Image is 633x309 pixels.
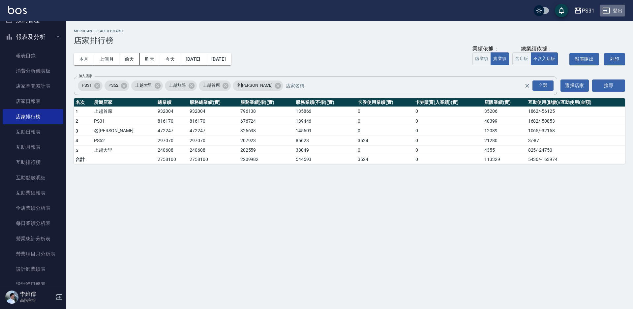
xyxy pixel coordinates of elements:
td: 3524 [356,136,413,146]
table: a dense table [74,98,625,164]
div: 上越首席 [199,80,231,91]
button: 登出 [600,5,625,17]
td: 145609 [294,126,356,136]
td: 816170 [188,116,238,126]
a: 互助日報表 [3,124,63,139]
a: 報表目錄 [3,48,63,63]
td: 0 [356,145,413,155]
a: 報表匯出 [564,56,599,62]
td: 上越首席 [92,107,156,116]
td: 207923 [239,136,294,146]
td: 2758100 [156,155,188,164]
td: 472247 [188,126,238,136]
td: 0 [414,107,483,116]
td: 上越大里 [92,145,156,155]
td: 139446 [294,116,356,126]
span: 4 [75,138,78,143]
td: 名[PERSON_NAME] [92,126,156,136]
td: PS52 [92,136,156,146]
button: 含店販 [512,52,531,65]
button: 報表匯出 [569,53,599,65]
a: 每日業績分析表 [3,216,63,231]
a: 營業統計分析表 [3,231,63,246]
button: [DATE] [206,53,231,65]
span: 1 [75,109,78,114]
td: 4355 [483,145,527,155]
td: 135866 [294,107,356,116]
div: 上越無限 [165,80,197,91]
td: 0 [356,126,413,136]
button: 前天 [119,53,140,65]
a: 店家區間累計表 [3,78,63,94]
a: 設計師日報表 [3,277,63,292]
th: 互助使用(點數)/互助使用(金額) [527,98,625,107]
td: 932004 [156,107,188,116]
th: 總業績 [156,98,188,107]
td: 297070 [188,136,238,146]
h5: 李維儒 [20,291,54,297]
div: PS31 [78,80,103,91]
a: 互助月報表 [3,139,63,155]
span: 上越無限 [165,82,190,89]
button: 不含入店販 [531,52,558,65]
td: 297070 [156,136,188,146]
td: 0 [414,145,483,155]
td: 202559 [239,145,294,155]
td: 1065 / -32158 [527,126,625,136]
h3: 店家排行榜 [74,36,625,45]
div: 總業績依據： [521,46,553,52]
td: 0 [414,116,483,126]
a: 設計師業績表 [3,262,63,277]
button: 實業績 [491,52,509,65]
td: 21280 [483,136,527,146]
button: [DATE] [180,53,206,65]
span: 上越首席 [199,82,224,89]
td: 326638 [239,126,294,136]
td: 12089 [483,126,527,136]
button: 上個月 [94,53,119,65]
td: 0 [356,116,413,126]
button: 報表及分析 [3,28,63,46]
th: 店販業績(實) [483,98,527,107]
td: 0 [414,136,483,146]
button: save [555,4,568,17]
a: 互助業績報表 [3,185,63,201]
input: 店家名稱 [284,80,536,91]
td: 38049 [294,145,356,155]
div: PS52 [105,80,129,91]
td: 113329 [483,155,527,164]
td: 35206 [483,107,527,116]
span: PS31 [78,82,96,89]
th: 服務業績(指)(實) [239,98,294,107]
td: PS31 [92,116,156,126]
td: 40399 [483,116,527,126]
h2: Merchant Leader Board [74,29,625,33]
button: Clear [523,81,532,90]
div: 全選 [532,80,554,91]
td: 3524 [356,155,413,164]
td: 2209982 [239,155,294,164]
th: 卡券販賣(入業績)(實) [414,98,483,107]
td: 1682 / -50853 [527,116,625,126]
td: 0 [414,155,483,164]
td: 240608 [156,145,188,155]
span: 上越大里 [131,82,156,89]
a: 互助排行榜 [3,155,63,170]
span: 3 [75,128,78,134]
td: 472247 [156,126,188,136]
div: 業績依據： [472,46,509,52]
td: 合計 [74,155,92,164]
span: PS52 [105,82,122,89]
td: 0 [414,126,483,136]
label: 加入店家 [78,74,92,78]
td: 932004 [188,107,238,116]
a: 全店業績分析表 [3,201,63,216]
button: 今天 [160,53,181,65]
button: PS31 [571,4,597,17]
td: 1862 / -56125 [527,107,625,116]
td: 2758100 [188,155,238,164]
td: 3 / -87 [527,136,625,146]
button: 選擇店家 [560,79,589,92]
img: Logo [8,6,27,14]
td: 825 / -24750 [527,145,625,155]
